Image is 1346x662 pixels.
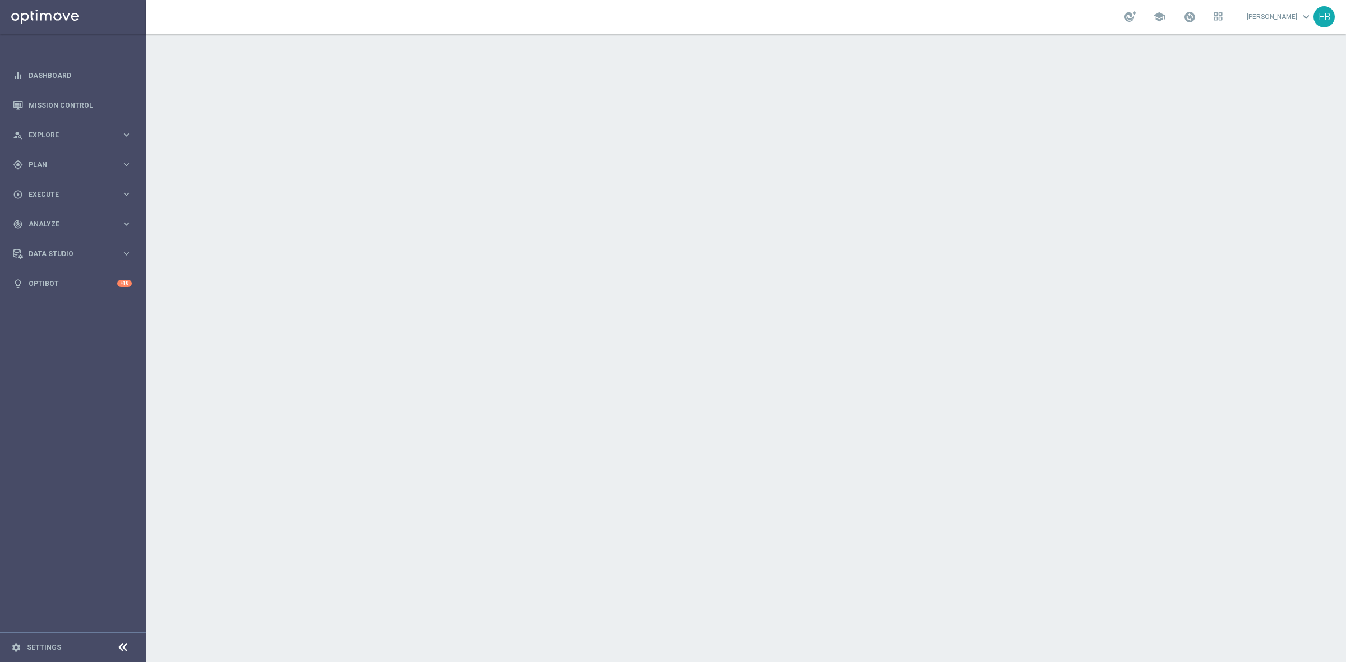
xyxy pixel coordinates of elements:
[13,219,23,229] i: track_changes
[29,221,121,228] span: Analyze
[13,90,132,120] div: Mission Control
[12,71,132,80] button: equalizer Dashboard
[13,130,121,140] div: Explore
[1246,8,1313,25] a: [PERSON_NAME]keyboard_arrow_down
[13,219,121,229] div: Analyze
[13,189,23,200] i: play_circle_outline
[1153,11,1165,23] span: school
[121,129,132,140] i: keyboard_arrow_right
[12,160,132,169] button: gps_fixed Plan keyboard_arrow_right
[13,279,23,289] i: lightbulb
[13,71,23,81] i: equalizer
[13,249,121,259] div: Data Studio
[29,191,121,198] span: Execute
[13,61,132,90] div: Dashboard
[12,101,132,110] button: Mission Control
[13,160,121,170] div: Plan
[13,268,132,298] div: Optibot
[27,644,61,651] a: Settings
[13,130,23,140] i: person_search
[121,219,132,229] i: keyboard_arrow_right
[12,220,132,229] button: track_changes Analyze keyboard_arrow_right
[12,131,132,140] button: person_search Explore keyboard_arrow_right
[121,189,132,200] i: keyboard_arrow_right
[117,280,132,287] div: +10
[11,642,21,652] i: settings
[12,279,132,288] button: lightbulb Optibot +10
[29,61,132,90] a: Dashboard
[1313,6,1335,27] div: EB
[29,268,117,298] a: Optibot
[121,248,132,259] i: keyboard_arrow_right
[29,251,121,257] span: Data Studio
[29,161,121,168] span: Plan
[121,159,132,170] i: keyboard_arrow_right
[1300,11,1312,23] span: keyboard_arrow_down
[13,189,121,200] div: Execute
[12,249,132,258] button: Data Studio keyboard_arrow_right
[13,160,23,170] i: gps_fixed
[29,90,132,120] a: Mission Control
[12,190,132,199] button: play_circle_outline Execute keyboard_arrow_right
[29,132,121,138] span: Explore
